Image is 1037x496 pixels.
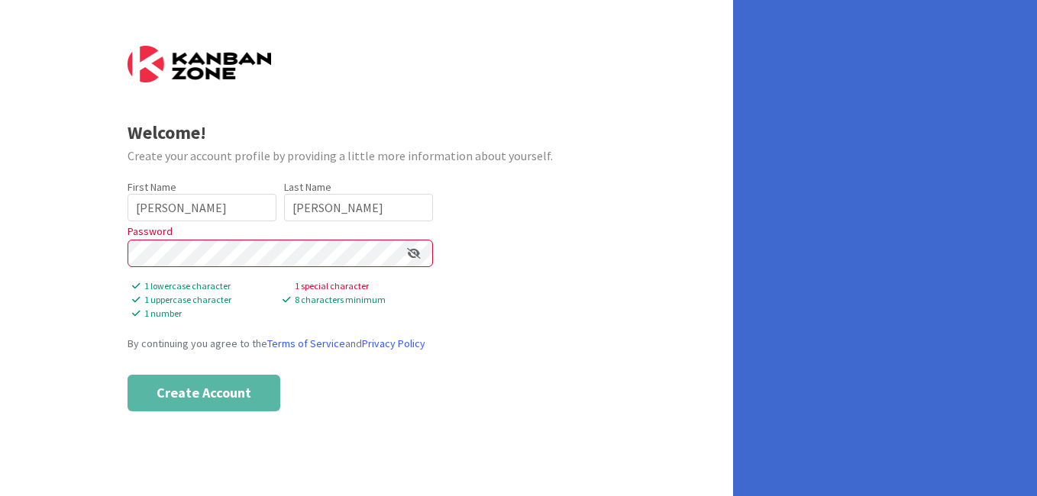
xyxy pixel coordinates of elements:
[128,147,606,165] div: Create your account profile by providing a little more information about yourself.
[283,279,433,293] span: 1 special character
[362,337,425,350] a: Privacy Policy
[128,119,606,147] div: Welcome!
[283,293,433,307] span: 8 characters minimum
[132,293,283,307] span: 1 uppercase character
[128,336,606,352] div: By continuing you agree to the and
[128,46,271,82] img: Kanban Zone
[132,307,283,320] span: 1 number
[284,180,331,194] label: Last Name
[267,337,345,350] a: Terms of Service
[128,180,176,194] label: First Name
[128,375,280,411] button: Create Account
[128,224,173,240] label: Password
[132,279,283,293] span: 1 lowercase character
